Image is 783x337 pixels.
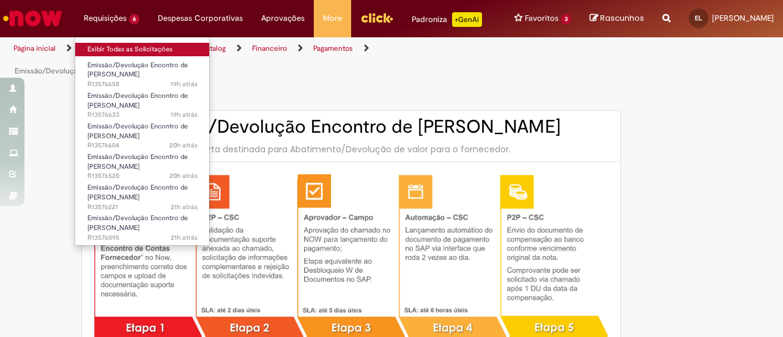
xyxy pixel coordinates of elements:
a: Aberto R13576658 : Emissão/Devolução Encontro de Contas Fornecedor [75,59,210,85]
span: 3 [561,14,571,24]
span: R13576520 [87,171,198,181]
a: Emissão/Devolução Encontro de [PERSON_NAME] [15,66,184,76]
a: Aberto R13576604 : Emissão/Devolução Encontro de Contas Fornecedor [75,120,210,146]
a: Página inicial [13,43,56,53]
h2: Emissão/Devolução Encontro de [PERSON_NAME] [94,117,608,137]
ul: Requisições [75,37,210,246]
span: Emissão/Devolução Encontro de [PERSON_NAME] [87,183,188,202]
span: Emissão/Devolução Encontro de [PERSON_NAME] [87,122,188,141]
a: Aberto R13576095 : Emissão/Devolução Encontro de Contas Fornecedor [75,212,210,238]
img: ServiceNow [1,6,64,31]
span: Requisições [84,12,127,24]
div: Oferta destinada para Abatimento/Devolução de valor para o fornecedor. [94,143,608,155]
a: Rascunhos [590,13,644,24]
span: Emissão/Devolução Encontro de [PERSON_NAME] [87,213,188,232]
a: Aberto R13576520 : Emissão/Devolução Encontro de Contas Fornecedor [75,150,210,177]
span: 19h atrás [171,110,198,119]
span: Aprovações [261,12,305,24]
span: R13576095 [87,233,198,243]
span: R13576604 [87,141,198,150]
time: 29/09/2025 12:32:42 [169,141,198,150]
img: click_logo_yellow_360x200.png [360,9,393,27]
span: Emissão/Devolução Encontro de [PERSON_NAME] [87,61,188,80]
span: EL [695,14,702,22]
div: Padroniza [412,12,482,27]
span: [PERSON_NAME] [712,13,774,23]
span: Emissão/Devolução Encontro de [PERSON_NAME] [87,152,188,171]
span: 21h atrás [171,202,198,212]
span: Emissão/Devolução Encontro de [PERSON_NAME] [87,91,188,110]
a: Aberto R13576221 : Emissão/Devolução Encontro de Contas Fornecedor [75,181,210,207]
span: Rascunhos [600,12,644,24]
span: R13576221 [87,202,198,212]
a: Financeiro [252,43,287,53]
span: 21h atrás [171,233,198,242]
a: Pagamentos [313,43,353,53]
ul: Trilhas de página [9,37,513,83]
span: 6 [129,14,139,24]
time: 29/09/2025 11:36:02 [171,202,198,212]
span: More [323,12,342,24]
span: R13576658 [87,80,198,89]
time: 29/09/2025 12:17:46 [169,171,198,180]
a: Exibir Todas as Solicitações [75,43,210,56]
span: R13576633 [87,110,198,120]
a: Aberto R13576633 : Emissão/Devolução Encontro de Contas Fornecedor [75,89,210,116]
time: 29/09/2025 12:38:07 [171,110,198,119]
span: 19h atrás [171,80,198,89]
span: Despesas Corporativas [158,12,243,24]
span: 20h atrás [169,171,198,180]
time: 29/09/2025 12:43:15 [171,80,198,89]
span: 20h atrás [169,141,198,150]
span: Favoritos [525,12,558,24]
time: 29/09/2025 11:17:49 [171,233,198,242]
p: +GenAi [452,12,482,27]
